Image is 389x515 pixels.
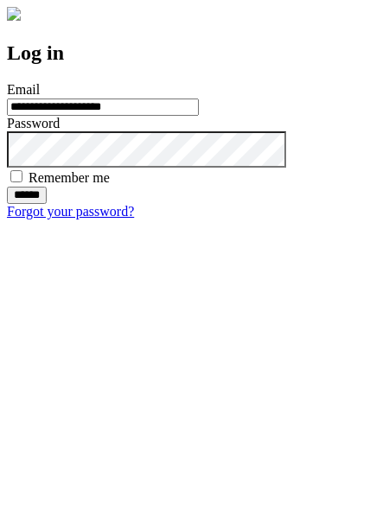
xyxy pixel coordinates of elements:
label: Password [7,116,60,130]
label: Remember me [29,170,110,185]
h2: Log in [7,41,382,65]
label: Email [7,82,40,97]
img: logo-4e3dc11c47720685a147b03b5a06dd966a58ff35d612b21f08c02c0306f2b779.png [7,7,21,21]
a: Forgot your password? [7,204,134,219]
